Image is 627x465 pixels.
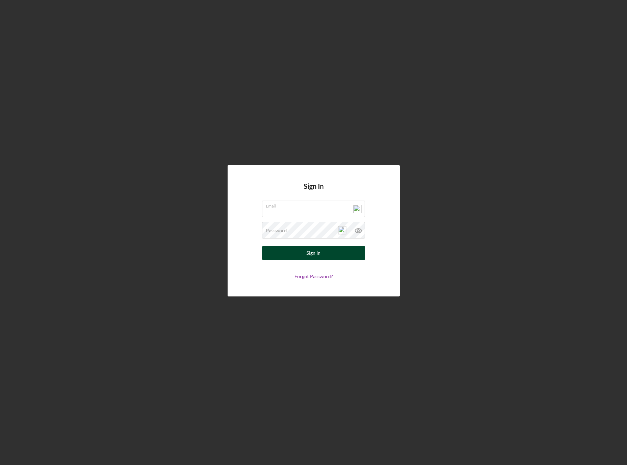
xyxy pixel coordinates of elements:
label: Email [266,201,365,209]
h4: Sign In [304,182,324,201]
div: Sign In [306,246,321,260]
label: Password [266,228,287,233]
img: npw-badge-icon-locked.svg [338,226,346,234]
img: npw-badge-icon-locked.svg [353,205,362,213]
a: Forgot Password? [294,273,333,279]
button: Sign In [262,246,365,260]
